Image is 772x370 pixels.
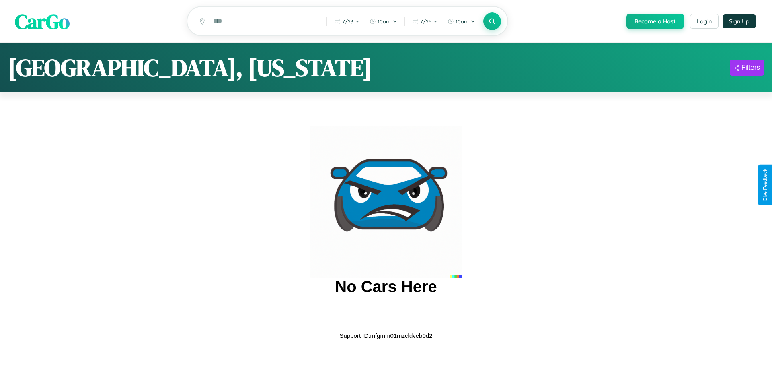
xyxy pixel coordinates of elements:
span: 10am [456,18,469,25]
h2: No Cars Here [335,278,437,296]
button: Sign Up [723,14,756,28]
button: Login [690,14,719,29]
div: Filters [741,64,760,72]
img: car [310,126,462,278]
h1: [GEOGRAPHIC_DATA], [US_STATE] [8,51,372,84]
button: Become a Host [626,14,684,29]
button: Filters [730,60,764,76]
span: CarGo [15,7,70,35]
button: 10am [365,15,401,28]
button: 10am [443,15,479,28]
div: Give Feedback [762,169,768,201]
span: 10am [378,18,391,25]
span: 7 / 23 [342,18,353,25]
p: Support ID: mfgmm01mzcldveb0d2 [340,330,433,341]
span: 7 / 25 [420,18,431,25]
button: 7/23 [330,15,364,28]
button: 7/25 [408,15,442,28]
